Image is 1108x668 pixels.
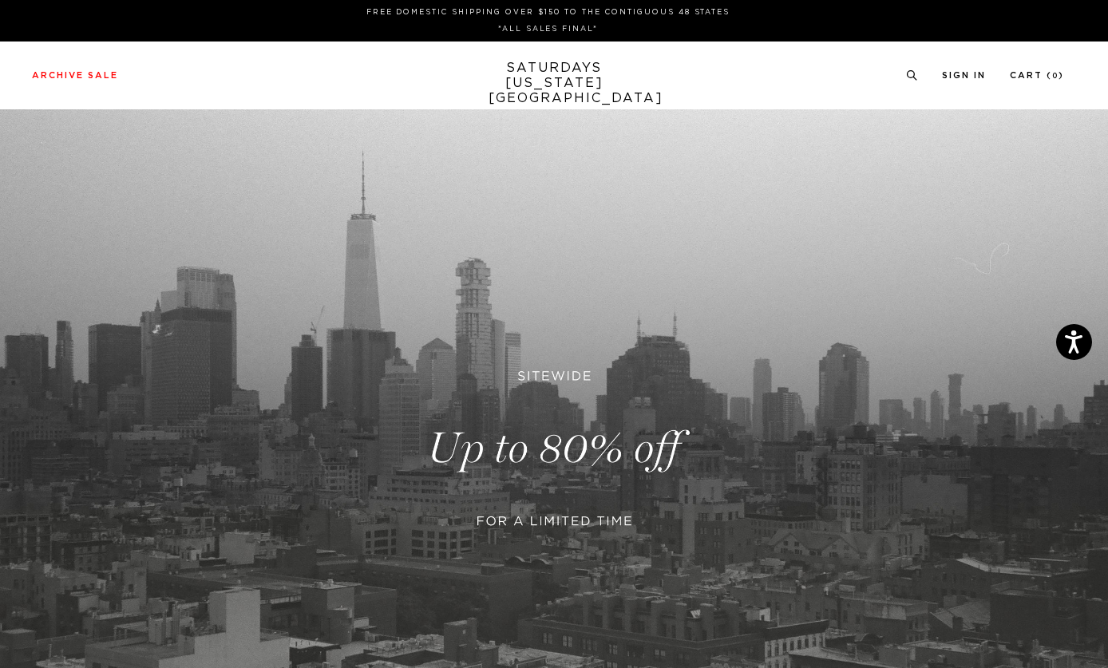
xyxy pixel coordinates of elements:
[489,61,620,106] a: SATURDAYS[US_STATE][GEOGRAPHIC_DATA]
[38,6,1058,18] p: FREE DOMESTIC SHIPPING OVER $150 TO THE CONTIGUOUS 48 STATES
[38,23,1058,35] p: *ALL SALES FINAL*
[1010,71,1064,80] a: Cart (0)
[942,71,986,80] a: Sign In
[32,71,118,80] a: Archive Sale
[1052,73,1059,80] small: 0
